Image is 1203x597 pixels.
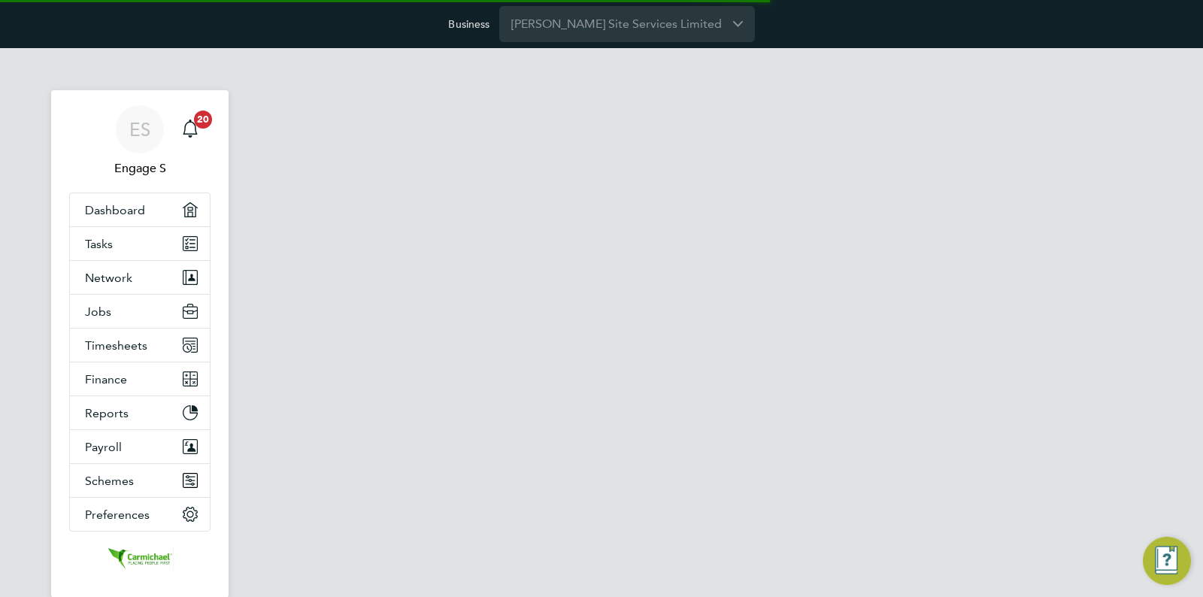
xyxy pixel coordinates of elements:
[69,547,211,571] a: Go to home page
[70,227,210,260] a: Tasks
[85,440,122,454] span: Payroll
[70,261,210,294] button: Network
[85,406,129,420] span: Reports
[69,105,211,177] a: ESEngage S
[85,372,127,386] span: Finance
[106,547,174,571] img: carmichael-logo-retina.png
[194,111,212,129] span: 20
[85,508,150,522] span: Preferences
[175,105,205,153] a: 20
[70,498,210,531] button: Preferences
[70,295,210,328] button: Jobs
[1143,537,1191,585] button: Engage Resource Center
[70,362,210,395] button: Finance
[85,305,111,319] span: Jobs
[448,17,489,31] label: Business
[85,338,147,353] span: Timesheets
[70,464,210,497] button: Schemes
[69,159,211,177] span: Engage S
[85,203,145,217] span: Dashboard
[129,120,150,139] span: ES
[85,271,132,285] span: Network
[70,193,210,226] a: Dashboard
[70,430,210,463] button: Payroll
[70,329,210,362] button: Timesheets
[85,237,113,251] span: Tasks
[85,474,134,488] span: Schemes
[70,396,210,429] button: Reports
